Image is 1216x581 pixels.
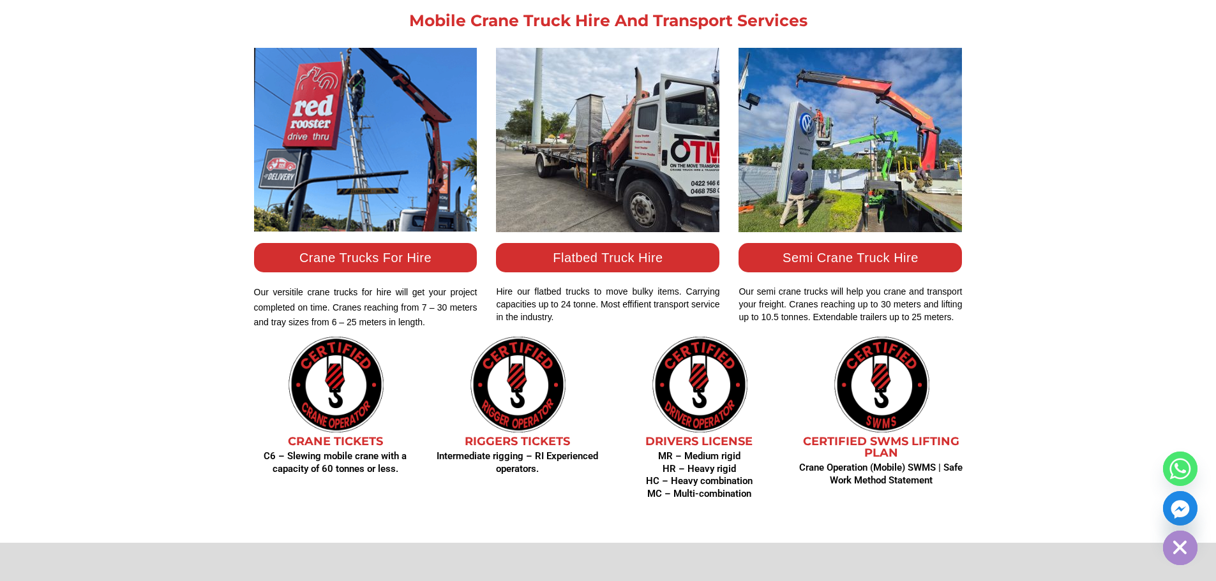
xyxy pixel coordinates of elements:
a: Whatsapp [1163,452,1197,486]
img: Truck Transport I Crane Trucking Company Brisbane [254,48,477,232]
img: CHANGE 2 – PHOTO 1 [496,48,719,232]
a: Certified SWMS Lifting Plan [803,434,959,460]
h4: Crane Operation (Mobile) SWMS | Safe Work Method Statement [797,462,966,487]
a: Crane Trucks For Hire [299,251,432,265]
a: RIGGERS TICKETS [465,434,570,448]
a: Facebook_Messenger [1163,491,1197,526]
h1: Mobile Crane Truck Hire And Transport Services [251,13,966,29]
div: Hire our flatbed trucks to move bulky items. Carrying capacities up to 24 tonne. Most effifient t... [496,285,719,323]
img: truck transport [797,337,966,432]
img: How Crane Truck Hire Can Improve Speed and Efficiency of a Construction Project [251,337,420,432]
a: Semi Crane Truck Hire [783,251,919,265]
img: CHANGE 2 – PHOTO 2 [739,48,962,232]
img: How Crane Truck Hire Can Improve Speed and Efficiency Of A Construction Project [615,337,784,432]
div: Our semi crane trucks will help you crane and transport your freight. Cranes reaching up to 30 me... [739,285,962,323]
p: Our versitile crane trucks for hire will get your project completed on time. Cranes reaching from... [254,285,477,330]
a: CRANE TICKETS [288,434,383,448]
h4: Intermediate rigging – RI Experienced operators. [433,450,602,475]
a: DRIVERS LICENSE [645,434,753,448]
h4: C6 – Slewing mobile crane with a capacity of 60 tonnes or less. [251,450,420,475]
a: Flatbed Truck Hire [553,251,663,265]
h4: MR – Medium rigid HR – Heavy rigid HC – Heavy combination MC – Multi-combination [615,450,784,500]
img: How Crane Truck Hire Can Improve Speed and Efficiency of a Construction Project [433,337,602,432]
